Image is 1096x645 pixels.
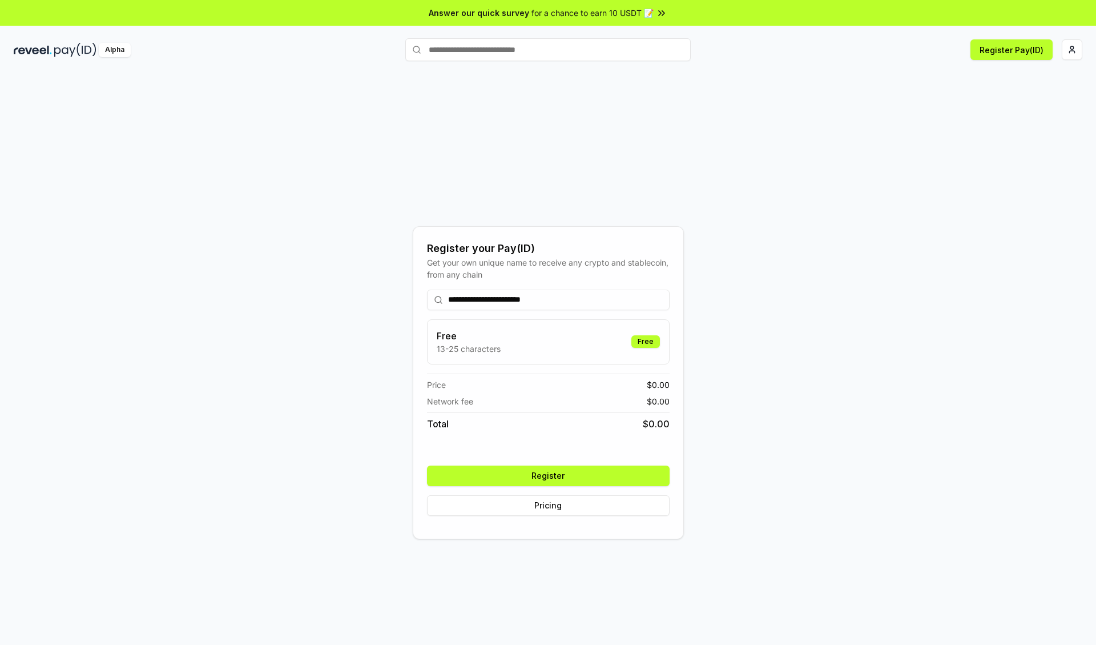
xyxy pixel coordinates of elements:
[54,43,96,57] img: pay_id
[429,7,529,19] span: Answer our quick survey
[99,43,131,57] div: Alpha
[437,343,501,355] p: 13-25 characters
[427,257,670,281] div: Get your own unique name to receive any crypto and stablecoin, from any chain
[643,417,670,431] span: $ 0.00
[631,335,660,348] div: Free
[427,466,670,486] button: Register
[970,39,1053,60] button: Register Pay(ID)
[427,379,446,391] span: Price
[427,417,449,431] span: Total
[427,395,473,407] span: Network fee
[531,7,654,19] span: for a chance to earn 10 USDT 📝
[647,379,670,391] span: $ 0.00
[437,329,501,343] h3: Free
[427,495,670,516] button: Pricing
[14,43,52,57] img: reveel_dark
[427,241,670,257] div: Register your Pay(ID)
[647,395,670,407] span: $ 0.00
